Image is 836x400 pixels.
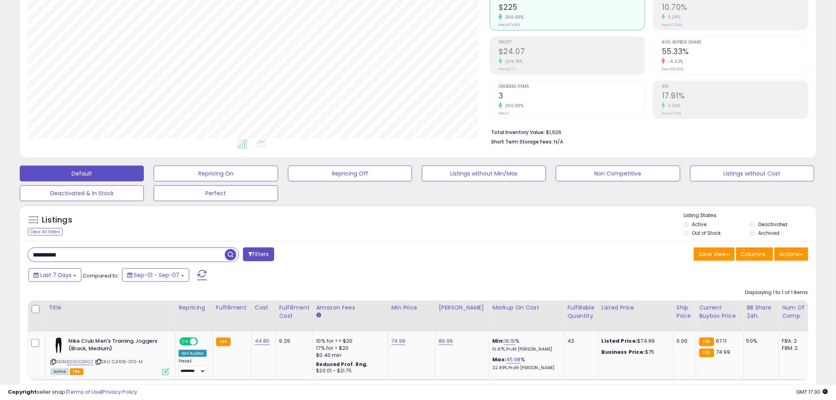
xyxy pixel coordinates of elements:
div: Fulfillment Cost [279,304,310,320]
div: [PERSON_NAME] [439,304,486,312]
small: Prev: $7.77 [499,67,516,72]
small: 200.00% [502,103,524,109]
div: Min Price [392,304,432,312]
a: 44.80 [255,337,270,345]
div: Fulfillment [216,304,248,312]
div: Displaying 1 to 1 of 1 items [746,289,808,296]
b: Listed Price: [602,337,638,345]
div: $0.40 min [316,352,382,359]
small: 3.29% [665,103,681,109]
small: 200.00% [502,14,524,20]
b: Max: [493,356,506,363]
button: Columns [736,247,773,261]
span: 67.11 [716,337,727,345]
button: Perfect [154,185,278,201]
h5: Listings [42,215,72,226]
b: Business Price: [602,348,645,356]
div: ASIN: [51,338,169,374]
div: 9.29 [279,338,307,345]
small: FBA [699,349,714,357]
span: 74.99 [716,348,731,356]
span: Sep-01 - Sep-07 [134,271,179,279]
div: Amazon Fees [316,304,385,312]
button: Filters [243,247,274,261]
span: All listings currently available for purchase on Amazon [51,368,69,375]
div: $20.01 - $21.75 [316,368,382,374]
button: Listings without Cost [690,166,814,181]
div: 10% for <= $20 [316,338,382,345]
b: Short Term Storage Fees: [491,138,553,145]
div: % [493,356,558,371]
small: 3.28% [665,14,681,20]
div: Listed Price [602,304,670,312]
img: 21MlbwdvUTS._SL40_.jpg [51,338,66,353]
a: 18.19 [504,337,515,345]
th: The percentage added to the cost of goods (COGS) that forms the calculator for Min & Max prices. [489,300,564,332]
a: B08G1ZB4ZZ [67,358,94,365]
button: Repricing Off [288,166,412,181]
button: Sep-01 - Sep-07 [122,268,189,282]
p: 22.89% Profit [PERSON_NAME] [493,365,558,371]
h2: $24.07 [499,47,645,58]
p: Listing States: [684,212,816,219]
span: N/A [554,138,563,145]
div: Markup on Cost [493,304,561,312]
small: 209.78% [502,58,523,64]
div: Ship Price [677,304,693,320]
button: Last 7 Days [28,268,81,282]
label: Out of Stock [692,230,721,236]
div: $74.99 [602,338,667,345]
div: Current Buybox Price [699,304,740,320]
a: 45.98 [506,356,521,364]
a: Terms of Use [68,388,101,396]
span: OFF [197,338,209,345]
b: Min: [493,337,505,345]
div: FBA: 2 [782,338,808,345]
a: 74.99 [392,337,406,345]
span: Columns [741,250,766,258]
div: % [493,338,558,352]
label: Active [692,221,707,228]
button: Non Competitive [556,166,680,181]
p: 10.87% Profit [PERSON_NAME] [493,347,558,352]
small: Prev: $74.99 [499,23,520,27]
button: Default [20,166,144,181]
span: Ordered Items [499,85,645,89]
button: Actions [774,247,808,261]
div: Fulfillable Quantity [568,304,595,320]
div: 43 [568,338,592,345]
small: FBA [699,338,714,346]
label: Deactivated [758,221,788,228]
small: Prev: 59.00% [662,67,683,72]
div: Num of Comp. [782,304,811,320]
label: Archived [758,230,780,236]
b: Nike Club Men's Training Joggers (Black, Medium) [68,338,164,354]
h2: 17.91% [662,91,808,102]
div: Title [49,304,172,312]
div: 17% for > $20 [316,345,382,352]
li: $1,926 [491,127,802,136]
div: FBM: 2 [782,345,808,352]
small: Prev: 1 [499,111,508,116]
button: Repricing On [154,166,278,181]
div: seller snap | | [8,389,137,396]
h2: 3 [499,91,645,102]
small: Prev: 10.36% [662,23,682,27]
h2: 55.33% [662,47,808,58]
small: Prev: 17.34% [662,111,682,116]
div: BB Share 24h. [747,304,776,320]
div: 0.00 [677,338,690,345]
h2: $225 [499,3,645,13]
div: Preset: [179,358,207,376]
span: ROI [662,85,808,89]
small: Amazon Fees. [316,312,321,319]
h2: 10.70% [662,3,808,13]
small: FBA [216,338,231,346]
span: Last 7 Days [40,271,72,279]
span: | SKU: CJ1616-010-M [95,358,143,365]
small: -6.22% [665,58,683,64]
button: Save View [694,247,735,261]
span: ON [180,338,190,345]
div: $75 [602,349,667,356]
span: Avg. Buybox Share [662,40,808,45]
